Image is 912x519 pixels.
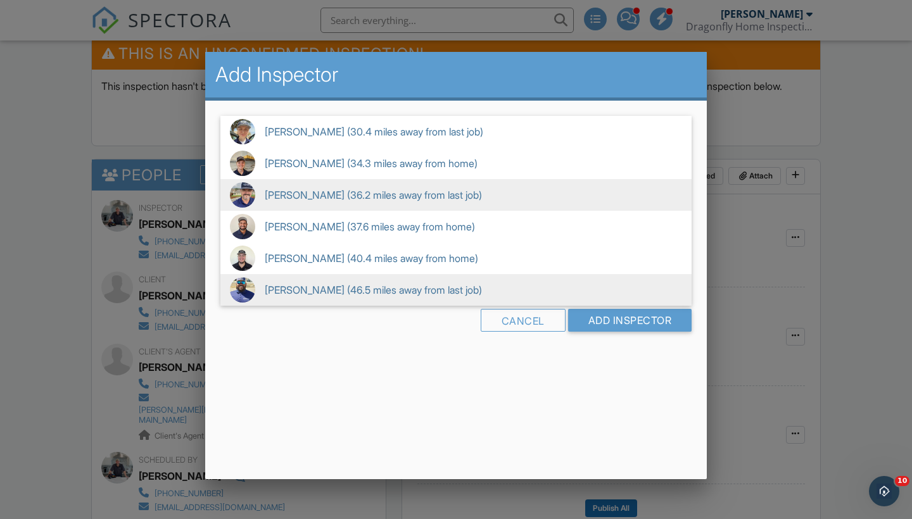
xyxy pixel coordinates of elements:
span: [PERSON_NAME] (46.5 miles away from last job) [220,274,692,306]
input: Add Inspector [568,309,692,332]
span: [PERSON_NAME] (30.4 miles away from last job) [220,116,692,147]
img: d46932e19cda42858004ee7c50556c94.jpeg [230,277,255,303]
span: [PERSON_NAME] (40.4 miles away from home) [220,242,692,274]
span: [PERSON_NAME] (36.2 miles away from last job) [220,179,692,211]
img: 20250818_095905.jpg [230,246,255,271]
span: [PERSON_NAME] (34.3 miles away from home) [220,147,692,179]
img: 20230218_123204.jpg [230,214,255,239]
h2: Add Inspector [215,62,697,87]
img: 20250313_121007.jpg [230,119,255,144]
span: 10 [895,476,909,486]
div: Cancel [481,309,566,332]
iframe: Intercom live chat [869,476,899,506]
span: [PERSON_NAME] (37.6 miles away from home) [220,211,692,242]
img: 281bfae29a2c4d0e93c6a9f4733af76d.jpeg [230,182,255,208]
img: 20250502_125906_resized.jpg [230,151,255,176]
